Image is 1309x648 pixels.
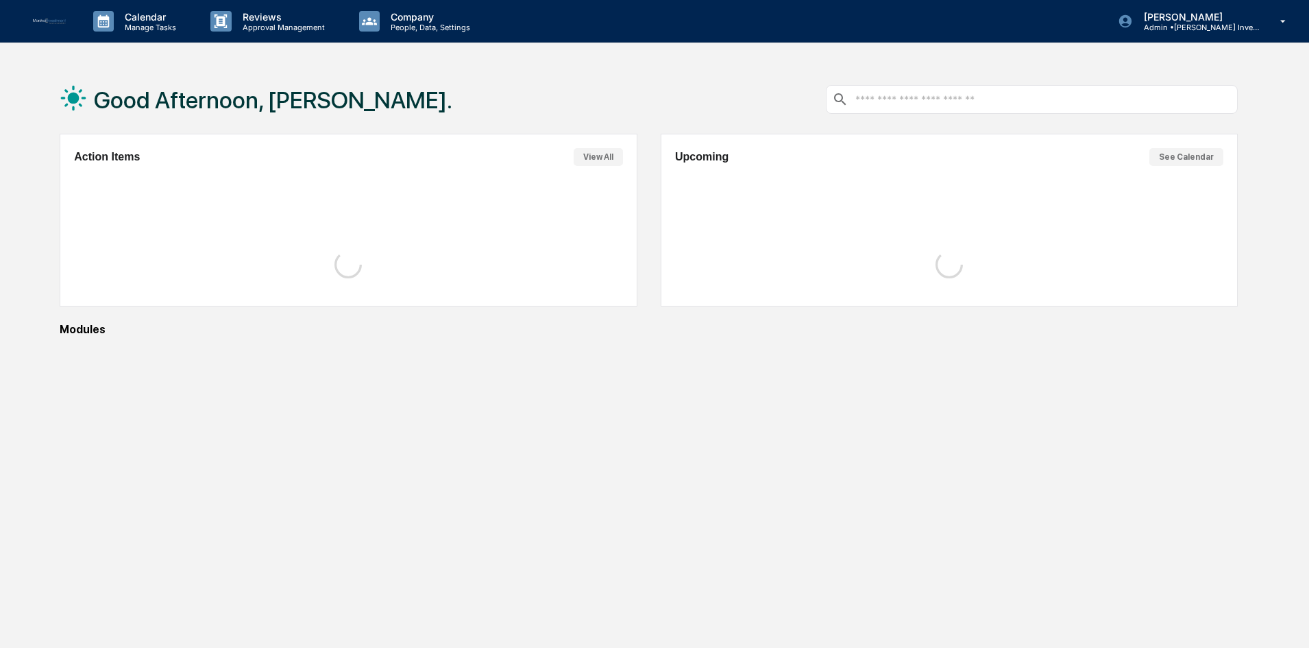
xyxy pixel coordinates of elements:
p: Reviews [232,11,332,23]
p: Approval Management [232,23,332,32]
p: People, Data, Settings [380,23,477,32]
h2: Action Items [74,151,140,163]
h1: Good Afternoon, [PERSON_NAME]. [94,86,452,114]
p: Admin • [PERSON_NAME] Investment Management [1133,23,1260,32]
button: See Calendar [1149,148,1223,166]
button: View All [574,148,623,166]
img: logo [33,19,66,24]
p: Calendar [114,11,183,23]
p: Company [380,11,477,23]
div: Modules [60,323,1238,336]
p: [PERSON_NAME] [1133,11,1260,23]
p: Manage Tasks [114,23,183,32]
h2: Upcoming [675,151,729,163]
